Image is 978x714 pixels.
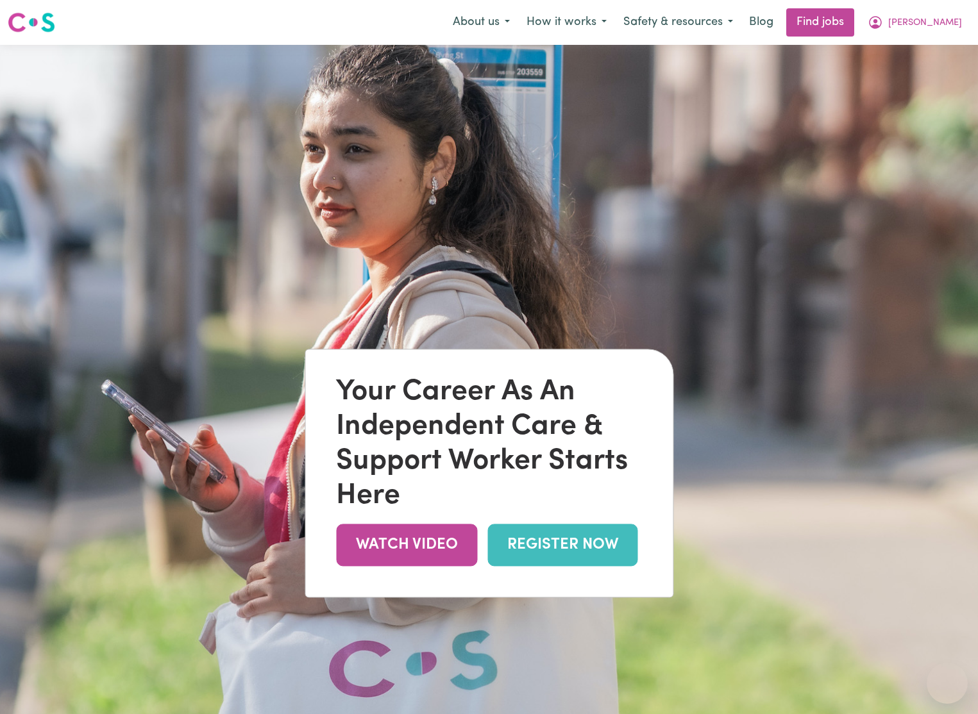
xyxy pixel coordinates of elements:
a: WATCH VIDEO [336,524,477,566]
iframe: Button to launch messaging window [927,663,968,704]
img: Careseekers logo [8,11,55,34]
button: My Account [859,9,970,36]
button: How it works [518,9,615,36]
button: Safety & resources [615,9,741,36]
div: Your Career As An Independent Care & Support Worker Starts Here [336,376,642,514]
a: REGISTER NOW [487,524,637,566]
a: Find jobs [786,8,854,37]
button: About us [444,9,518,36]
a: Careseekers logo [8,8,55,37]
span: [PERSON_NAME] [888,16,962,30]
a: Blog [741,8,781,37]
